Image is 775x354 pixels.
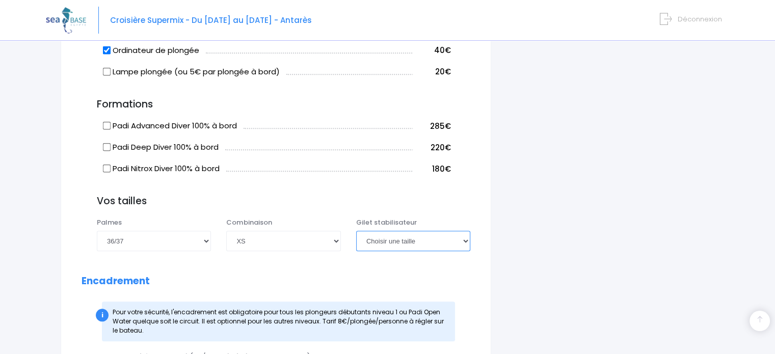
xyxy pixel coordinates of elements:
h3: Vos tailles [97,196,470,207]
span: 220€ [431,142,451,153]
input: Padi Advanced Diver 100% à bord [103,122,111,130]
span: 40€ [434,45,451,56]
label: Padi Advanced Diver 100% à bord [103,120,237,132]
h3: Formations [82,99,470,111]
label: Lampe plongée (ou 5€ par plongée à bord) [103,66,280,78]
span: 20€ [435,66,451,77]
h2: Encadrement [82,276,470,287]
label: Palmes [97,217,122,228]
input: Padi Nitrox Diver 100% à bord [103,165,111,173]
label: Combinaison [226,217,272,228]
input: Ordinateur de plongée [103,46,111,54]
label: Ordinateur de plongée [103,45,199,57]
span: Croisière Supermix - Du [DATE] au [DATE] - Antarès [110,15,312,25]
input: Lampe plongée (ou 5€ par plongée à bord) [103,67,111,75]
span: 285€ [430,121,451,131]
span: Pour votre sécurité, l'encadrement est obligatoire pour tous les plongeurs débutants niveau 1 ou ... [113,308,444,335]
span: Déconnexion [678,14,722,24]
div: i [96,309,109,321]
span: 180€ [432,164,451,174]
input: Padi Deep Diver 100% à bord [103,143,111,151]
label: Padi Nitrox Diver 100% à bord [103,163,220,175]
label: Gilet stabilisateur [356,217,417,228]
label: Padi Deep Diver 100% à bord [103,142,219,153]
